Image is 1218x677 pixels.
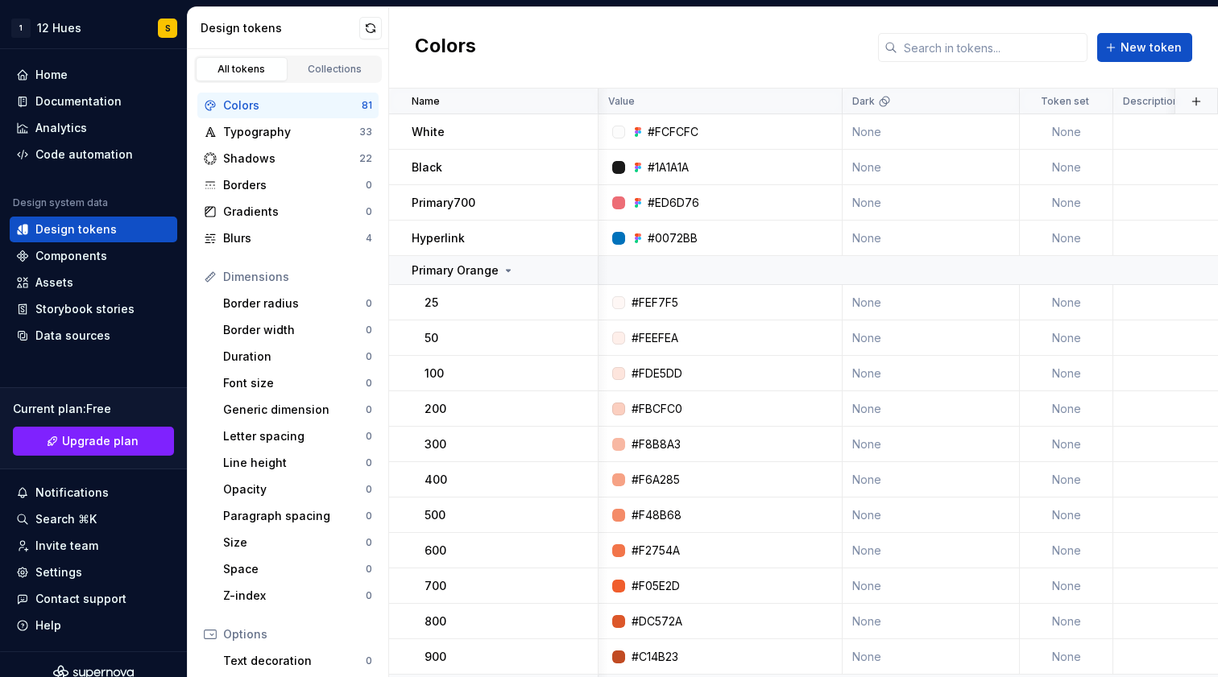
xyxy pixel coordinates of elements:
[10,243,177,269] a: Components
[62,433,139,449] span: Upgrade plan
[843,427,1020,462] td: None
[223,269,372,285] div: Dimensions
[425,365,444,382] p: 100
[632,436,681,452] div: #F8B8A3
[223,124,359,140] div: Typography
[217,370,379,396] a: Font size0
[35,617,61,634] div: Help
[1121,39,1182,56] span: New token
[197,119,379,145] a: Typography33
[425,330,438,346] p: 50
[843,462,1020,497] td: None
[648,195,699,211] div: #ED6D76
[632,472,680,488] div: #F6A285
[425,295,438,311] p: 25
[35,120,87,136] div: Analytics
[425,472,447,488] p: 400
[843,533,1020,568] td: None
[843,391,1020,427] td: None
[412,95,440,108] p: Name
[197,146,379,171] a: Shadows22
[632,330,678,346] div: #FEEFEA
[412,195,475,211] p: Primary700
[1020,114,1113,150] td: None
[1020,462,1113,497] td: None
[843,221,1020,256] td: None
[3,10,184,45] button: 112 HuesS
[217,556,379,582] a: Space0
[359,152,372,165] div: 22
[217,344,379,369] a: Duration0
[425,507,445,523] p: 500
[1020,639,1113,675] td: None
[1020,391,1113,427] td: None
[425,401,446,417] p: 200
[217,583,379,609] a: Z-index0
[13,196,108,209] div: Design system data
[412,262,499,279] p: Primary Orange
[35,328,110,344] div: Data sources
[897,33,1087,62] input: Search in tokens...
[843,320,1020,356] td: None
[223,402,366,418] div: Generic dimension
[632,649,678,665] div: #C14B23
[843,285,1020,320] td: None
[425,578,446,594] p: 700
[632,365,682,382] div: #FDE5DD
[425,543,446,559] p: 600
[223,322,366,338] div: Border width
[1020,533,1113,568] td: None
[366,350,372,363] div: 0
[843,639,1020,675] td: None
[10,270,177,295] a: Assets
[648,124,698,140] div: #FCFCFC
[10,586,177,612] button: Contact support
[35,485,109,501] div: Notifications
[366,589,372,602] div: 0
[843,604,1020,639] td: None
[10,142,177,167] a: Code automation
[197,225,379,251] a: Blurs4
[223,204,366,220] div: Gradients
[197,172,379,198] a: Borders0
[632,613,682,630] div: #DC572A
[852,95,875,108] p: Dark
[223,230,366,246] div: Blurs
[10,89,177,114] a: Documentation
[10,217,177,242] a: Design tokens
[217,291,379,316] a: Border radius0
[362,99,372,112] div: 81
[223,508,366,524] div: Paragraph spacing
[843,114,1020,150] td: None
[1020,221,1113,256] td: None
[1020,356,1113,391] td: None
[366,232,372,245] div: 4
[648,230,698,246] div: #0072BB
[1041,95,1089,108] p: Token set
[425,649,446,665] p: 900
[1020,185,1113,221] td: None
[843,568,1020,604] td: None
[223,375,366,391] div: Font size
[632,295,678,311] div: #FEF7F5
[366,510,372,522] div: 0
[197,199,379,225] a: Gradients0
[843,497,1020,533] td: None
[1020,150,1113,185] td: None
[366,403,372,416] div: 0
[843,356,1020,391] td: None
[35,147,133,163] div: Code automation
[366,654,372,667] div: 0
[37,20,81,36] div: 12 Hues
[223,295,366,312] div: Border radius
[217,397,379,423] a: Generic dimension0
[412,124,445,140] p: White
[10,323,177,349] a: Data sources
[223,588,366,604] div: Z-index
[10,62,177,88] a: Home
[223,481,366,497] div: Opacity
[217,477,379,502] a: Opacity0
[165,22,171,35] div: S
[35,538,98,554] div: Invite team
[223,455,366,471] div: Line height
